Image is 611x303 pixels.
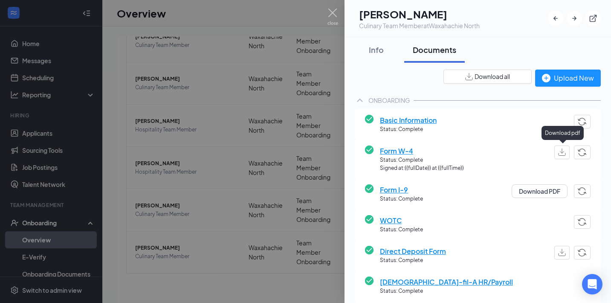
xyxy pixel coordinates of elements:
[380,156,464,164] span: Status: Complete
[475,72,510,81] span: Download all
[535,70,601,87] button: Upload New
[380,215,423,226] span: WOTC
[542,73,594,83] div: Upload New
[380,195,423,203] span: Status: Complete
[380,256,446,265] span: Status: Complete
[567,11,582,26] button: ArrowRight
[380,164,464,172] span: Signed at: {{fullDate}} at {{fullTime}}
[443,70,532,84] button: Download all
[363,44,389,55] div: Info
[548,11,563,26] button: ArrowLeftNew
[589,14,597,23] svg: ExternalLink
[380,146,464,156] span: Form W-4
[582,274,602,294] div: Open Intercom Messenger
[355,95,365,105] svg: ChevronUp
[585,11,601,26] button: ExternalLink
[542,126,584,140] div: Download pdf
[359,21,480,30] div: Culinary Team Member at Waxahachie North
[380,287,513,295] span: Status: Complete
[380,184,423,195] span: Form I-9
[380,115,437,125] span: Basic Information
[368,96,410,105] div: ONBOARDING
[380,246,446,256] span: Direct Deposit Form
[359,7,480,21] h1: [PERSON_NAME]
[413,44,456,55] div: Documents
[380,226,423,234] span: Status: Complete
[570,14,579,23] svg: ArrowRight
[380,125,437,134] span: Status: Complete
[551,14,560,23] svg: ArrowLeftNew
[512,184,568,198] button: Download PDF
[380,277,513,287] span: [DEMOGRAPHIC_DATA]-fil-A HR/Payroll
